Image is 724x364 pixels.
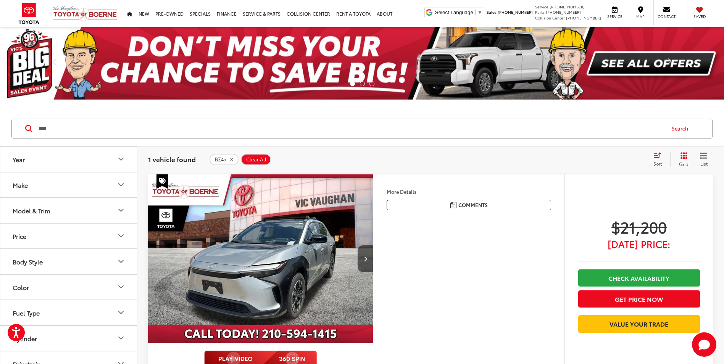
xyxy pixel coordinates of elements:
[700,160,708,167] span: List
[0,326,138,351] button: CylinderCylinder
[53,6,118,21] img: Vic Vaughan Toyota of Boerne
[38,119,664,138] input: Search by Make, Model, or Keyword
[387,200,551,210] button: Comments
[148,155,196,164] span: 1 vehicle found
[156,174,168,189] span: Special
[435,10,482,15] a: Select Language​
[116,206,126,215] div: Model & Trim
[148,174,374,343] a: 2024 Toyota bZ4X Limited2024 Toyota bZ4X Limited2024 Toyota bZ4X Limited2024 Toyota bZ4X Limited
[13,258,43,265] div: Body Style
[477,10,482,15] span: ▼
[246,156,266,163] span: Clear All
[632,14,649,19] span: Map
[487,9,497,15] span: Sales
[13,181,28,188] div: Make
[13,156,25,163] div: Year
[13,335,37,342] div: Cylinder
[0,172,138,197] button: MakeMake
[0,249,138,274] button: Body StyleBody Style
[435,10,473,15] span: Select Language
[658,14,676,19] span: Contact
[0,275,138,300] button: ColorColor
[116,180,126,189] div: Make
[578,269,700,287] a: Check Availability
[210,154,239,165] button: remove BZ4x
[116,231,126,240] div: Price
[0,147,138,172] button: YearYear
[566,15,601,21] span: [PHONE_NUMBER]
[0,300,138,325] button: Fuel TypeFuel Type
[387,189,551,194] h4: More Details
[578,240,700,248] span: [DATE] Price:
[578,290,700,308] button: Get Price Now
[13,207,50,214] div: Model & Trim
[241,154,271,165] button: Clear All
[535,15,565,21] span: Collision Center
[116,155,126,164] div: Year
[13,283,29,291] div: Color
[458,201,488,209] span: Comments
[116,308,126,317] div: Fuel Type
[550,4,585,10] span: [PHONE_NUMBER]
[692,332,716,357] svg: Start Chat
[606,14,623,19] span: Service
[535,4,548,10] span: Service
[116,257,126,266] div: Body Style
[148,174,374,344] img: 2024 Toyota bZ4X Limited
[0,224,138,248] button: PricePrice
[653,160,662,167] span: Sort
[679,161,689,167] span: Grid
[546,9,581,15] span: [PHONE_NUMBER]
[694,152,713,167] button: List View
[664,119,699,138] button: Search
[0,198,138,223] button: Model & TrimModel & Trim
[498,9,533,15] span: [PHONE_NUMBER]
[535,9,545,15] span: Parts
[13,309,40,316] div: Fuel Type
[578,217,700,236] span: $21,200
[215,156,227,163] span: BZ4x
[116,282,126,292] div: Color
[116,333,126,343] div: Cylinder
[358,245,373,272] button: Next image
[692,332,716,357] button: Toggle Chat Window
[450,202,456,208] img: Comments
[670,152,694,167] button: Grid View
[148,174,374,343] div: 2024 Toyota bZ4X Limited 0
[13,232,26,240] div: Price
[691,14,708,19] span: Saved
[650,152,670,167] button: Select sort value
[578,315,700,332] a: Value Your Trade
